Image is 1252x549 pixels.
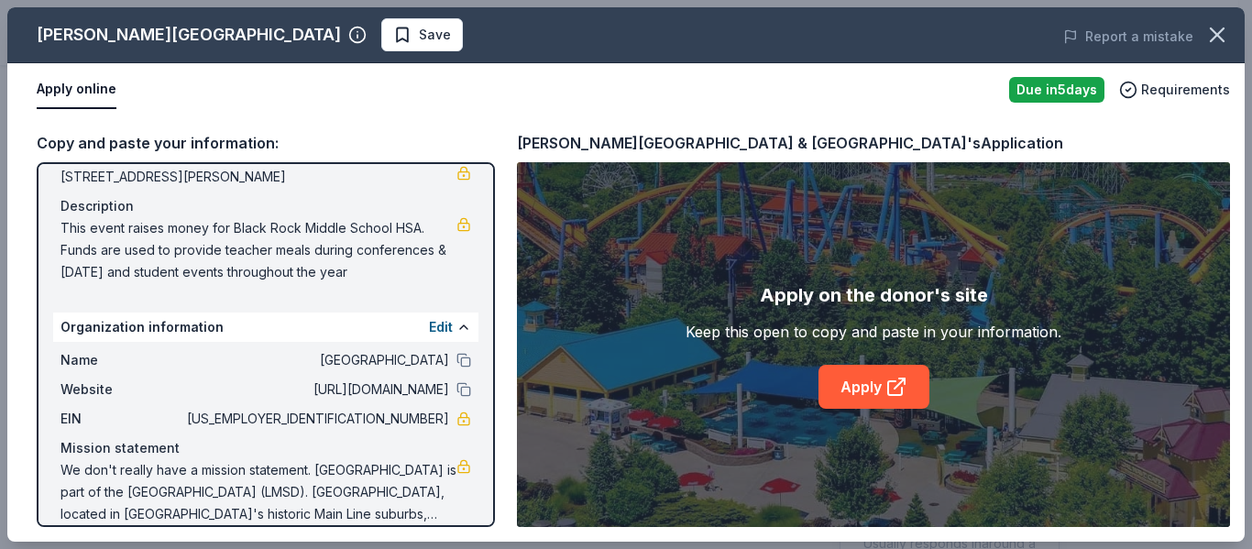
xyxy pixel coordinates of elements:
[1119,79,1230,101] button: Requirements
[381,18,463,51] button: Save
[760,280,988,310] div: Apply on the donor's site
[60,349,183,371] span: Name
[183,408,449,430] span: [US_EMPLOYER_IDENTIFICATION_NUMBER]
[60,166,456,188] span: [STREET_ADDRESS][PERSON_NAME]
[60,408,183,430] span: EIN
[60,437,471,459] div: Mission statement
[60,195,471,217] div: Description
[183,379,449,401] span: [URL][DOMAIN_NAME]
[1009,77,1104,103] div: Due in 5 days
[1141,79,1230,101] span: Requirements
[60,459,456,525] span: We don't really have a mission statement. [GEOGRAPHIC_DATA] is part of the [GEOGRAPHIC_DATA] (LMS...
[37,131,495,155] div: Copy and paste your information:
[60,379,183,401] span: Website
[419,24,451,46] span: Save
[37,20,341,49] div: [PERSON_NAME][GEOGRAPHIC_DATA]
[1063,26,1193,48] button: Report a mistake
[429,316,453,338] button: Edit
[686,321,1061,343] div: Keep this open to copy and paste in your information.
[517,131,1063,155] div: [PERSON_NAME][GEOGRAPHIC_DATA] & [GEOGRAPHIC_DATA]'s Application
[37,71,116,109] button: Apply online
[53,313,478,342] div: Organization information
[818,365,929,409] a: Apply
[183,349,449,371] span: [GEOGRAPHIC_DATA]
[60,217,456,283] span: This event raises money for Black Rock Middle School HSA. Funds are used to provide teacher meals...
